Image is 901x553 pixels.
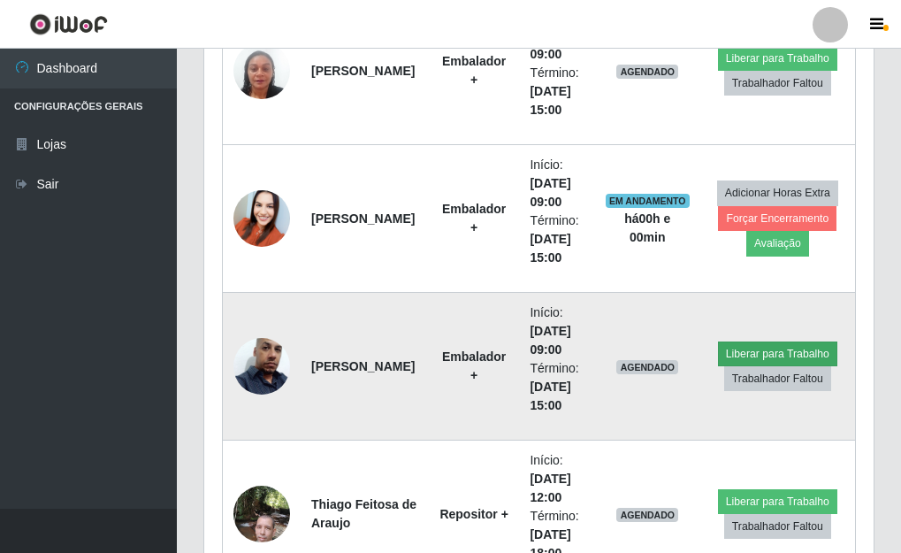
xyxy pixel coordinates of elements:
[233,180,290,256] img: 1744410719484.jpeg
[530,232,570,265] time: [DATE] 15:00
[530,472,570,504] time: [DATE] 12:00
[233,316,290,417] img: 1740359747198.jpeg
[311,497,416,530] strong: Thiago Feitosa de Araujo
[233,476,290,551] img: 1681861103692.jpeg
[718,206,836,231] button: Forçar Encerramento
[530,156,584,211] li: Início:
[718,489,837,514] button: Liberar para Trabalho
[233,20,290,121] img: 1703781074039.jpeg
[717,180,838,205] button: Adicionar Horas Extra
[442,54,506,87] strong: Embalador +
[442,349,506,382] strong: Embalador +
[616,360,678,374] span: AGENDADO
[530,64,584,119] li: Término:
[746,231,809,256] button: Avaliação
[311,359,415,373] strong: [PERSON_NAME]
[718,342,837,366] button: Liberar para Trabalho
[442,202,506,234] strong: Embalador +
[616,508,678,522] span: AGENDADO
[718,46,837,71] button: Liberar para Trabalho
[530,176,570,209] time: [DATE] 09:00
[616,65,678,79] span: AGENDADO
[624,211,670,244] strong: há 00 h e 00 min
[530,359,584,415] li: Término:
[606,194,690,208] span: EM ANDAMENTO
[530,324,570,357] time: [DATE] 09:00
[530,84,570,117] time: [DATE] 15:00
[724,514,831,539] button: Trabalhador Faltou
[29,13,108,35] img: CoreUI Logo
[311,64,415,78] strong: [PERSON_NAME]
[530,451,584,507] li: Início:
[530,303,584,359] li: Início:
[439,507,508,521] strong: Repositor +
[311,211,415,226] strong: [PERSON_NAME]
[724,366,831,391] button: Trabalhador Faltou
[530,211,584,267] li: Término:
[724,71,831,96] button: Trabalhador Faltou
[530,380,570,412] time: [DATE] 15:00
